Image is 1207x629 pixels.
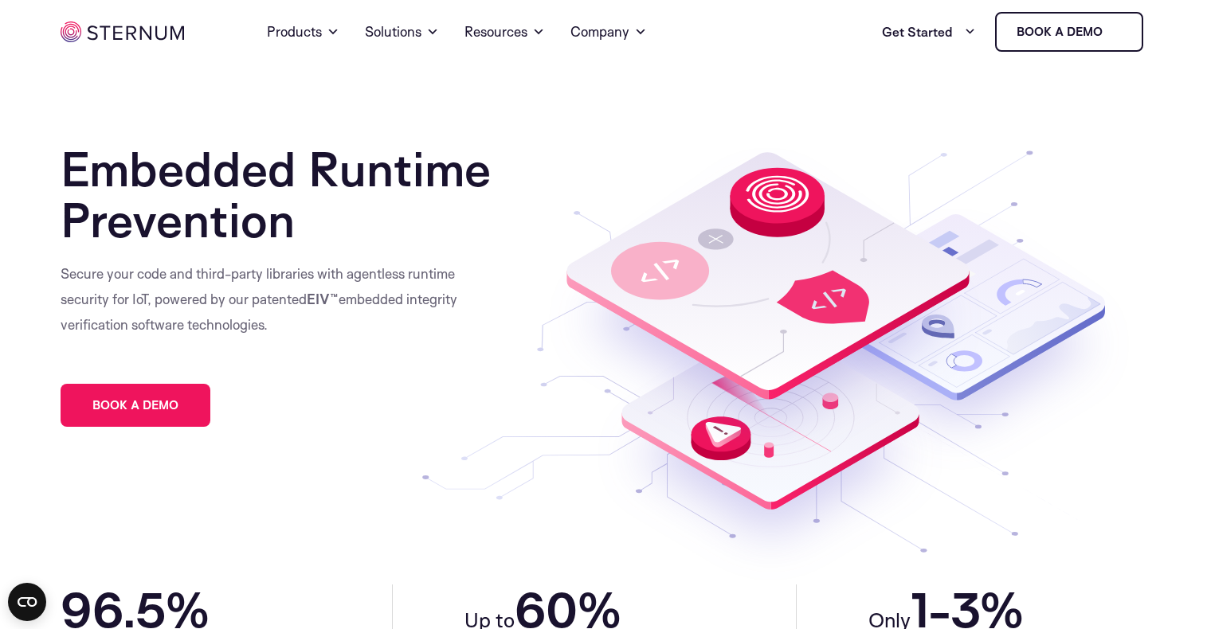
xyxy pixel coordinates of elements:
[307,291,339,307] b: EIV™
[92,400,178,411] span: Book a demo
[995,12,1143,52] a: Book a demo
[882,16,976,48] a: Get Started
[61,21,184,42] img: sternum iot
[61,261,459,338] p: Secure your code and third-party libraries with agentless runtime security for IoT, powered by ou...
[464,3,545,61] a: Resources
[1109,25,1122,38] img: sternum iot
[422,143,1139,584] img: Runtime Protection
[267,3,339,61] a: Products
[365,3,439,61] a: Solutions
[8,583,46,621] button: Open CMP widget
[61,384,210,427] a: Book a demo
[570,3,647,61] a: Company
[61,143,495,245] h1: Embedded Runtime Prevention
